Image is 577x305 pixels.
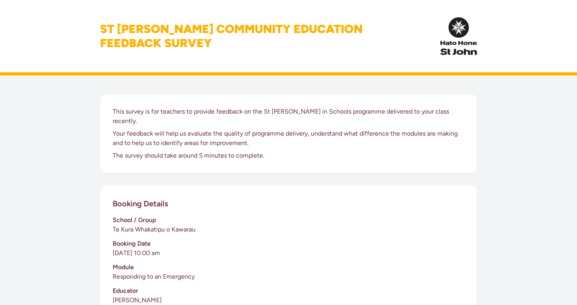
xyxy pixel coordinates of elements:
h2: Booking Details [113,198,168,209]
h3: School / Group [113,215,464,225]
p: Te Kura Whakatipu o Kawarau [113,225,464,234]
h1: St [PERSON_NAME] Community Education Feedback Survey [100,22,363,50]
p: [PERSON_NAME] [113,296,464,305]
p: [DATE] 10:00 am [113,248,464,258]
p: The survey should take around 5 minutes to complete. [113,151,464,160]
p: This survey is for teachers to provide feedback on the St [PERSON_NAME] in Schools programme deli... [113,107,464,126]
h3: Module [113,263,464,272]
p: Responding to an Emergency [113,272,464,281]
img: InPulse [440,17,477,55]
p: Your feedback will help us evaluate the quality of programme delivery, understand what difference... [113,129,464,148]
h3: Booking Date [113,239,464,248]
h3: Educator [113,286,464,296]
